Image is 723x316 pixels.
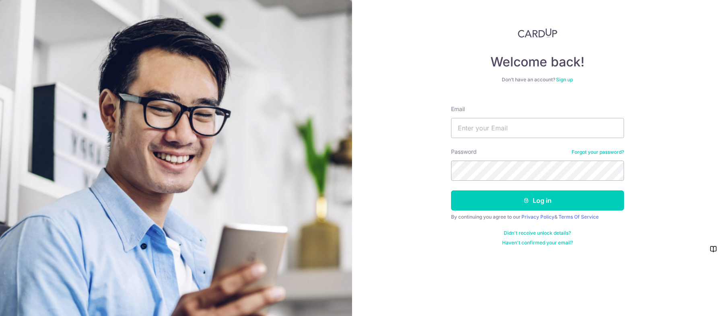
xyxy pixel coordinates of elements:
a: Terms Of Service [558,214,599,220]
input: Enter your Email [451,118,624,138]
a: Didn't receive unlock details? [504,230,571,236]
a: Sign up [556,76,573,83]
label: Password [451,148,477,156]
a: Forgot your password? [572,149,624,155]
div: Don’t have an account? [451,76,624,83]
label: Email [451,105,465,113]
img: CardUp Logo [518,28,557,38]
div: By continuing you agree to our & [451,214,624,220]
h4: Welcome back! [451,54,624,70]
button: Log in [451,190,624,211]
a: Privacy Policy [521,214,554,220]
a: Haven't confirmed your email? [502,240,573,246]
